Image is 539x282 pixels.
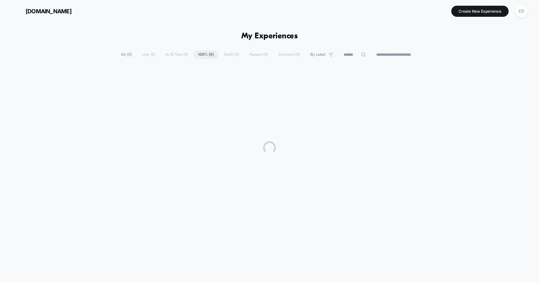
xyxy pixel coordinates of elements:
div: ED [515,5,528,17]
h1: My Experiences [241,32,298,41]
span: [DOMAIN_NAME] [26,8,72,15]
button: [DOMAIN_NAME] [10,6,73,16]
span: By Label [310,52,326,57]
button: Create New Experience [451,6,509,17]
button: ED [513,5,529,18]
span: All ( 0 ) [116,50,136,59]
